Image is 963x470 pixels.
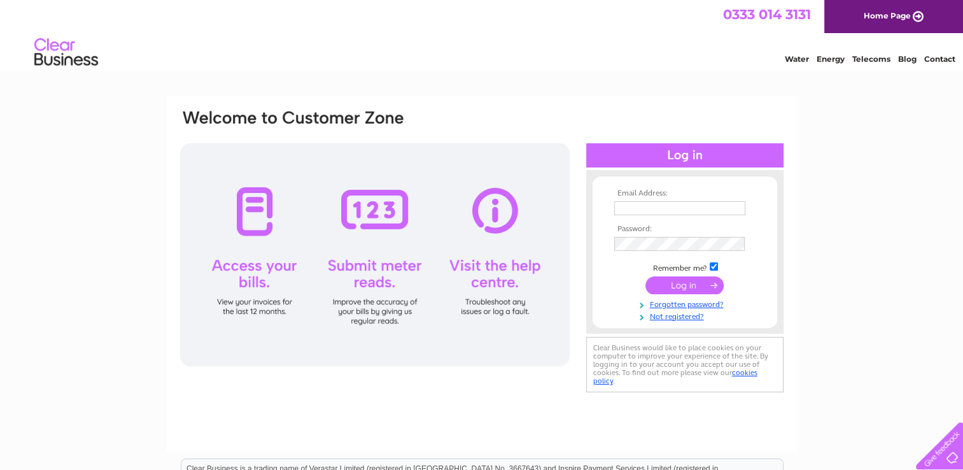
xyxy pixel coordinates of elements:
[611,260,759,273] td: Remember me?
[181,7,783,62] div: Clear Business is a trading name of Verastar Limited (registered in [GEOGRAPHIC_DATA] No. 3667643...
[611,189,759,198] th: Email Address:
[34,33,99,72] img: logo.png
[898,54,917,64] a: Blog
[924,54,955,64] a: Contact
[817,54,845,64] a: Energy
[723,6,811,22] a: 0333 014 3131
[586,337,784,392] div: Clear Business would like to place cookies on your computer to improve your experience of the sit...
[645,276,724,294] input: Submit
[785,54,809,64] a: Water
[614,310,759,322] a: Not registered?
[852,54,890,64] a: Telecoms
[614,297,759,310] a: Forgotten password?
[593,368,757,385] a: cookies policy
[611,225,759,234] th: Password:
